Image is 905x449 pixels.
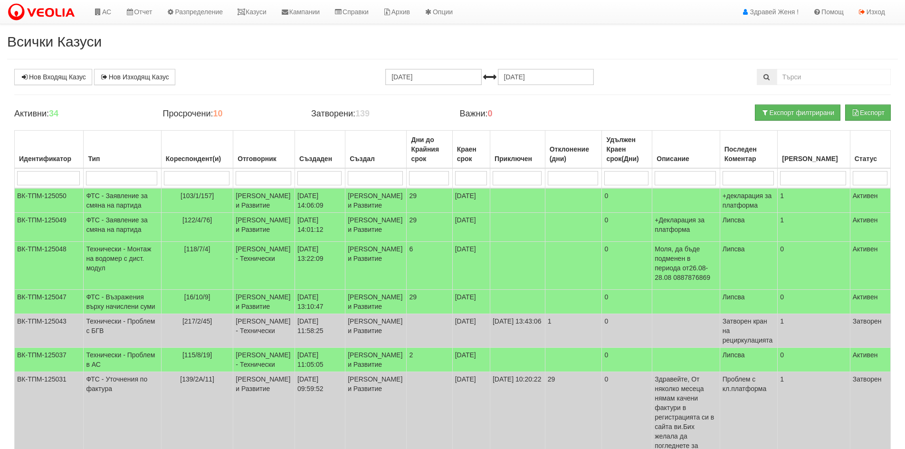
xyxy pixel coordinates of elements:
td: [PERSON_NAME] и Развитие [345,188,407,213]
td: Активен [850,188,890,213]
img: VeoliaLogo.png [7,2,79,22]
td: 0 [602,314,652,348]
h4: Активни: [14,109,148,119]
div: Описание [655,152,717,165]
th: Приключен: No sort applied, activate to apply an ascending sort [490,131,545,169]
div: Създаден [297,152,343,165]
th: Брой Файлове: No sort applied, activate to apply an ascending sort [778,131,850,169]
span: 2 [409,351,413,359]
b: 139 [355,109,370,118]
th: Създал: No sort applied, activate to apply an ascending sort [345,131,407,169]
td: Активен [850,242,890,290]
span: Проблем с кл.платформа [723,375,766,392]
td: [DATE] [452,348,490,372]
div: [PERSON_NAME] [780,152,848,165]
input: Търсене по Идентификатор, Бл/Вх/Ап, Тип, Описание, Моб. Номер, Имейл, Файл, Коментар, [777,69,891,85]
td: [DATE] [452,290,490,314]
span: 6 [409,245,413,253]
th: Дни до Крайния срок: No sort applied, activate to apply an ascending sort [407,131,452,169]
th: Идентификатор: No sort applied, activate to apply an ascending sort [15,131,84,169]
p: Моля, да бъде подменен в периода от26.08-28.08 0887876869 [655,244,717,282]
b: 0 [488,109,493,118]
th: Описание: No sort applied, activate to apply an ascending sort [652,131,720,169]
th: Статус: No sort applied, activate to apply an ascending sort [850,131,890,169]
td: [PERSON_NAME] и Развитие [345,348,407,372]
td: Затворен [850,314,890,348]
div: Кореспондент(и) [164,152,231,165]
div: Краен срок [455,143,487,165]
td: Активен [850,348,890,372]
td: [DATE] 13:22:09 [295,242,345,290]
td: 0 [602,213,652,242]
td: ВК-ТПМ-125047 [15,290,84,314]
td: Технически - Проблем с БГВ [84,314,161,348]
h2: Всички Казуси [7,34,898,49]
td: ВК-ТПМ-125048 [15,242,84,290]
span: [103/1/157] [181,192,214,200]
td: [PERSON_NAME] и Развитие [345,242,407,290]
div: Удължен Краен срок(Дни) [604,133,649,165]
td: 0 [602,290,652,314]
td: ВК-ТПМ-125050 [15,188,84,213]
td: [PERSON_NAME] - Технически [233,348,295,372]
b: 34 [49,109,58,118]
button: Експорт [845,105,891,121]
span: 29 [409,192,417,200]
td: [DATE] 11:05:05 [295,348,345,372]
td: [PERSON_NAME] и Развитие [345,314,407,348]
td: [PERSON_NAME] и Развитие [345,290,407,314]
span: [139/2А/11] [180,375,214,383]
td: ВК-ТПМ-125037 [15,348,84,372]
td: 0 [778,242,850,290]
td: 0 [778,348,850,372]
td: [PERSON_NAME] - Технически [233,242,295,290]
td: Активен [850,213,890,242]
td: ВК-ТПМ-125049 [15,213,84,242]
div: Статус [853,152,888,165]
span: 29 [409,216,417,224]
a: Нов Изходящ Казус [94,69,175,85]
td: [DATE] 13:10:47 [295,290,345,314]
b: 10 [213,109,222,118]
span: [118/7/4] [184,245,210,253]
td: Технически - Монтаж на водомер с дист. модул [84,242,161,290]
p: +Декларация за платформа [655,215,717,234]
td: 1 [778,188,850,213]
td: [DATE] 14:01:12 [295,213,345,242]
div: Идентификатор [17,152,81,165]
td: [DATE] 14:06:09 [295,188,345,213]
td: ВК-ТПМ-125043 [15,314,84,348]
span: Затворен кран на рециркулацията [723,317,773,344]
span: 29 [409,293,417,301]
th: Създаден: No sort applied, activate to apply an ascending sort [295,131,345,169]
div: Приключен [493,152,543,165]
div: Дни до Крайния срок [409,133,449,165]
td: [DATE] 13:43:06 [490,314,545,348]
div: Създал [348,152,404,165]
td: 0 [602,188,652,213]
td: [PERSON_NAME] и Развитие [233,213,295,242]
td: [DATE] [452,242,490,290]
td: ФТС - Възражения върху начислени суми [84,290,161,314]
h4: Затворени: [311,109,445,119]
span: [16/10/9] [184,293,210,301]
td: [PERSON_NAME] и Развитие [233,188,295,213]
td: 1 [778,213,850,242]
td: 1 [778,314,850,348]
th: Тип: No sort applied, activate to apply an ascending sort [84,131,161,169]
th: Краен срок: No sort applied, activate to apply an ascending sort [452,131,490,169]
td: ФТС - Заявление за смяна на партида [84,213,161,242]
span: [122/4/76] [182,216,212,224]
span: [217/2/45] [182,317,212,325]
h4: Важни: [459,109,593,119]
h4: Просрочени: [162,109,296,119]
th: Последен Коментар: No sort applied, activate to apply an ascending sort [720,131,777,169]
th: Отклонение (дни): No sort applied, activate to apply an ascending sort [545,131,602,169]
th: Удължен Краен срок(Дни): No sort applied, activate to apply an ascending sort [602,131,652,169]
span: Липсва [723,351,745,359]
td: ФТС - Заявление за смяна на партида [84,188,161,213]
div: Отклонение (дни) [548,143,600,165]
td: [DATE] [452,213,490,242]
div: Тип [86,152,158,165]
span: Липсва [723,293,745,301]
